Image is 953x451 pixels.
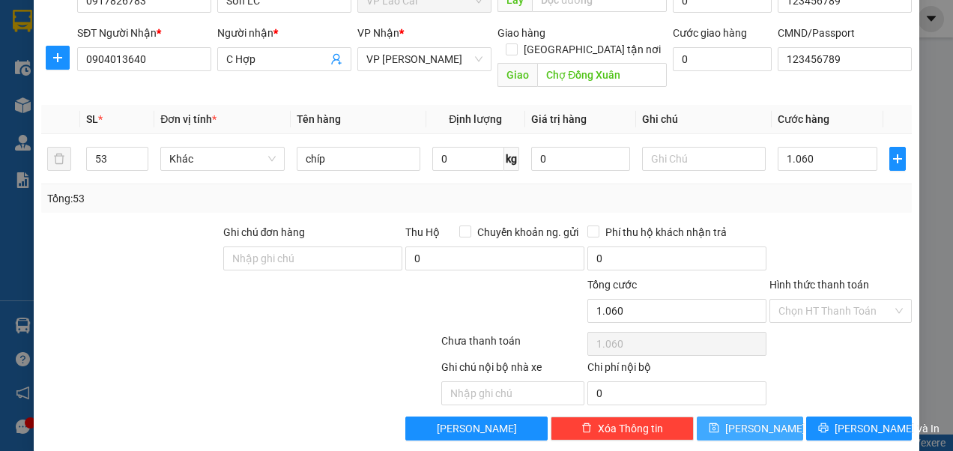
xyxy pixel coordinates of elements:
span: Đơn vị tính [160,113,217,125]
span: plus [46,52,69,64]
span: delete [581,423,592,435]
span: Định lượng [449,113,502,125]
span: Khác [169,148,275,170]
span: SL [86,113,98,125]
button: plus [889,147,907,171]
span: [PERSON_NAME] và In [835,420,940,437]
label: Ghi chú đơn hàng [223,226,306,238]
button: deleteXóa Thông tin [551,417,693,441]
button: save[PERSON_NAME] [697,417,803,441]
input: Dọc đường [537,63,667,87]
button: printer[PERSON_NAME] và In [806,417,913,441]
div: Ghi chú nội bộ nhà xe [441,359,584,381]
div: Chưa thanh toán [440,333,585,359]
span: Tổng cước [587,279,637,291]
div: Tổng: 53 [47,190,369,207]
button: delete [47,147,71,171]
span: Xóa Thông tin [598,420,663,437]
span: Tên hàng [297,113,341,125]
button: plus [46,46,70,70]
input: Cước giao hàng [673,47,772,71]
span: VP Thạch Bàn [366,48,482,70]
span: Giao hàng [497,27,545,39]
div: CMND/Passport [778,25,912,41]
span: Thu Hộ [405,226,440,238]
div: Người nhận [217,25,351,41]
div: Chi phí nội bộ [587,359,766,381]
label: Hình thức thanh toán [769,279,869,291]
input: Nhập ghi chú [441,381,584,405]
span: Giao [497,63,537,87]
span: user-add [330,53,342,65]
span: [PERSON_NAME] [437,420,517,437]
span: [GEOGRAPHIC_DATA] tận nơi [518,41,667,58]
span: Chuyển khoản ng. gửi [471,224,584,240]
span: Giá trị hàng [531,113,587,125]
button: [PERSON_NAME] [405,417,548,441]
input: Ghi Chú [642,147,766,171]
span: Phí thu hộ khách nhận trả [599,224,733,240]
th: Ghi chú [636,105,772,134]
input: Ghi chú đơn hàng [223,246,402,270]
span: VP Nhận [357,27,399,39]
span: printer [818,423,829,435]
input: VD: Bàn, Ghế [297,147,420,171]
label: Cước giao hàng [673,27,747,39]
span: save [709,423,719,435]
input: 0 [531,147,630,171]
div: SĐT Người Nhận [77,25,211,41]
span: [PERSON_NAME] [725,420,805,437]
span: kg [504,147,519,171]
span: plus [890,153,906,165]
span: Cước hàng [778,113,829,125]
